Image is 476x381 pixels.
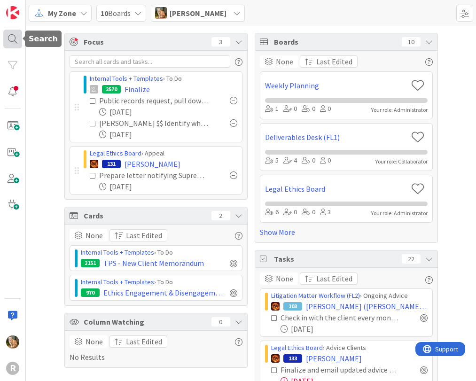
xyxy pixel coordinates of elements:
div: 0 [283,104,297,114]
img: Visit kanbanzone.com [6,6,19,19]
b: 10 [101,8,108,18]
a: Deliverables Desk (FL1) [265,132,407,143]
span: Ethics Engagement & Disengagement Letters Update [103,287,226,298]
span: [PERSON_NAME] [170,8,226,19]
span: [PERSON_NAME] [125,158,180,170]
div: R [6,362,19,375]
span: None [276,273,293,284]
div: 6 [265,207,279,218]
span: Focus [84,36,204,47]
div: [DATE] [99,129,237,140]
div: Your role: Administrator [371,106,428,114]
img: TR [90,160,98,168]
span: Tasks [274,253,397,264]
div: 4 [283,156,297,166]
div: Check in with the client every month around the 15th Copy this task to next month if needed [281,312,399,323]
span: [PERSON_NAME] ([PERSON_NAME] v [PERSON_NAME]) [306,301,428,312]
span: [PERSON_NAME] [306,353,362,364]
a: Legal Ethics Board [90,149,141,157]
div: Your role: Collaborator [375,157,428,166]
span: My Zone [48,8,76,19]
div: › Advice Clients [271,343,428,353]
div: [DATE] [99,106,237,117]
button: Last Edited [109,229,167,241]
span: Last Edited [316,56,352,67]
div: 0 [320,156,331,166]
span: Column Watching [84,316,207,327]
div: 2570 [102,85,121,93]
div: › To Do [81,277,237,287]
a: Show More [260,226,433,238]
button: Last Edited [300,55,358,68]
span: Last Edited [316,273,352,284]
div: Prepare letter notifying Supreme Court that [PERSON_NAME] will be appearing in person to argue br... [99,170,209,181]
div: 0 [211,317,230,327]
div: 0 [302,156,315,166]
span: Boards [274,36,397,47]
input: Search all cards and tasks... [70,55,230,68]
span: Finalize [125,84,150,95]
img: SB [155,7,167,19]
div: [PERSON_NAME] $$ Identify who remaining funds belong to [99,117,209,129]
span: TPS - New Client Memorandum [103,257,204,269]
a: Internal Tools + Templates [90,74,163,83]
div: 1 [265,104,279,114]
h5: Search [29,34,58,43]
a: Internal Tools + Templates [81,278,154,286]
div: Your role: Administrator [371,209,428,218]
div: 133 [283,354,302,363]
button: Last Edited [109,335,167,348]
button: Last Edited [300,272,358,285]
div: 3 [211,37,230,47]
div: 3 [320,207,331,218]
div: 103 [283,302,302,311]
div: 5 [265,156,279,166]
div: › Appeal [90,148,237,158]
div: 131 [102,160,121,168]
div: 0 [283,207,297,218]
img: TR [271,354,280,363]
div: Finalize and email updated advice engagement letter [281,364,399,375]
a: Legal Ethics Board [265,183,407,194]
span: None [276,56,293,67]
span: Last Edited [126,230,162,241]
a: Litigation Matter Workflow (FL2) [271,291,360,300]
div: › Ongoing Advice [271,291,428,301]
div: Public records request, pull down and index [99,95,209,106]
div: 2 [211,211,230,220]
span: Last Edited [126,336,162,347]
a: Weekly Planning [265,80,407,91]
span: None [86,336,103,347]
div: [DATE] [281,323,428,334]
div: 22 [402,254,421,264]
div: 0 [302,104,315,114]
img: TR [271,302,280,311]
span: Boards [101,8,131,19]
div: › To Do [90,74,237,84]
span: Cards [84,210,207,221]
div: 0 [320,104,331,114]
a: Internal Tools + Templates [81,248,154,257]
img: SB [6,335,19,349]
div: No Results [70,335,242,363]
div: 970 [81,288,100,297]
span: None [86,230,103,241]
div: 0 [302,207,315,218]
div: 10 [402,37,421,47]
div: 2151 [81,259,100,267]
span: Support [20,1,43,13]
a: Legal Ethics Board [271,343,323,352]
div: [DATE] [99,181,237,192]
div: › To Do [81,248,237,257]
